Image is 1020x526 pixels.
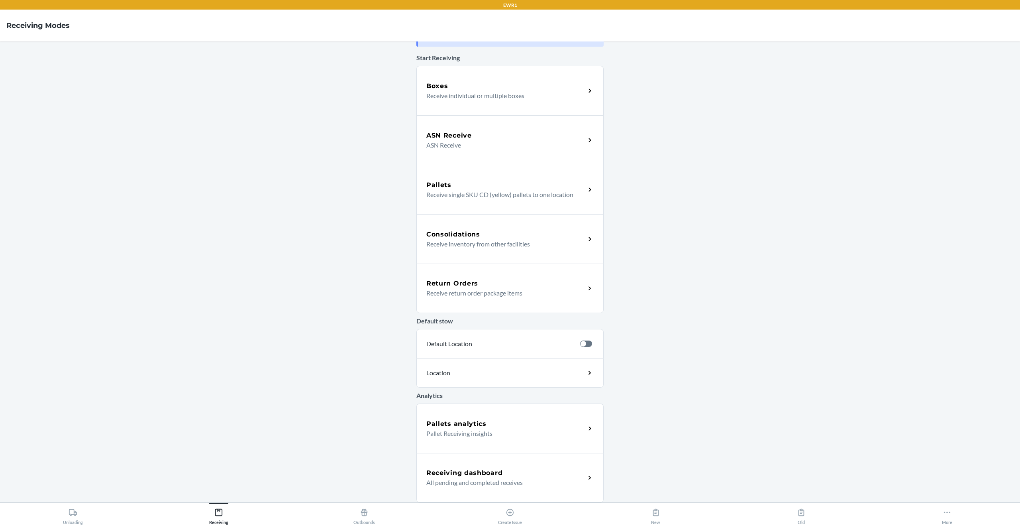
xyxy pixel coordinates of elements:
h5: Boxes [426,81,448,91]
a: Receiving dashboardAll pending and completed receives [416,453,604,502]
p: Pallet Receiving insights [426,429,579,438]
h5: Receiving dashboard [426,468,502,478]
p: Receive return order package items [426,288,579,298]
div: Unloading [63,505,83,525]
button: More [874,503,1020,525]
a: Return OrdersReceive return order package items [416,264,604,313]
p: Location [426,368,520,378]
h5: Consolidations [426,230,480,239]
a: ASN ReceiveASN Receive [416,115,604,165]
div: More [942,505,952,525]
a: BoxesReceive individual or multiple boxes [416,66,604,115]
p: ASN Receive [426,140,579,150]
button: Receiving [146,503,292,525]
button: Create Issue [437,503,583,525]
div: Create Issue [498,505,522,525]
button: Old [729,503,875,525]
p: All pending and completed receives [426,478,579,487]
a: Location [416,358,604,388]
h4: Receiving Modes [6,20,70,31]
a: PalletsReceive single SKU CD (yellow) pallets to one location [416,165,604,214]
button: Outbounds [291,503,437,525]
p: Receive single SKU CD (yellow) pallets to one location [426,190,579,199]
p: Analytics [416,391,604,400]
p: Default Location [426,339,574,349]
button: New [583,503,729,525]
div: Old [797,505,806,525]
h5: Pallets [426,180,451,190]
p: EWR1 [503,2,517,9]
div: Receiving [209,505,228,525]
div: Outbounds [353,505,375,525]
h5: Pallets analytics [426,419,486,429]
h5: ASN Receive [426,131,472,140]
a: ConsolidationsReceive inventory from other facilities [416,214,604,264]
a: Pallets analyticsPallet Receiving insights [416,404,604,453]
div: New [651,505,660,525]
h5: Return Orders [426,279,478,288]
p: Receive inventory from other facilities [426,239,579,249]
p: Start Receiving [416,53,604,63]
p: Default stow [416,316,604,326]
p: Receive individual or multiple boxes [426,91,579,100]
